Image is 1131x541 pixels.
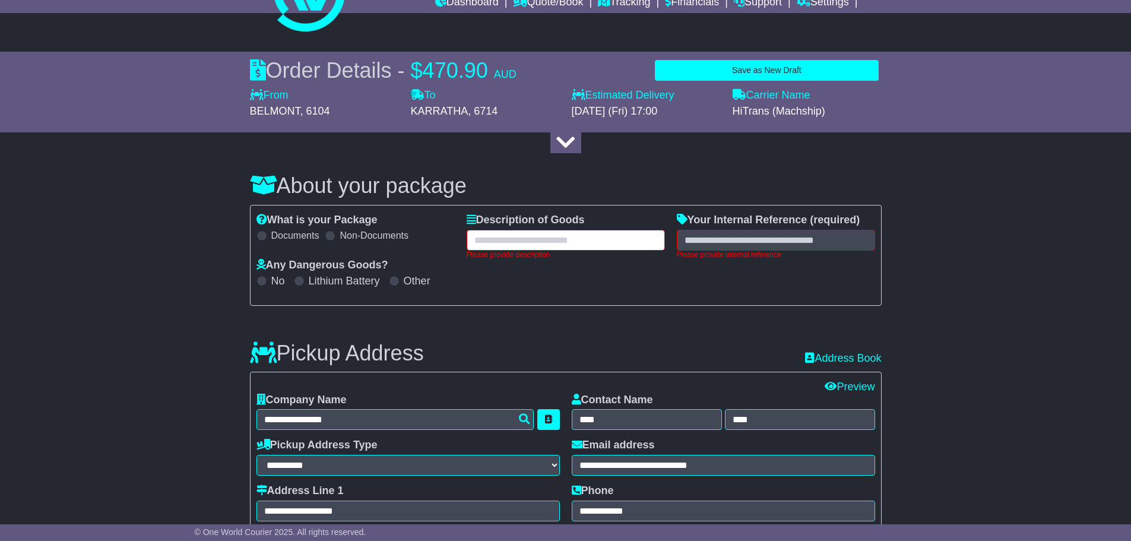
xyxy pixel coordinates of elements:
label: Estimated Delivery [572,89,721,102]
label: Non-Documents [340,230,408,241]
span: © One World Courier 2025. All rights reserved. [195,527,366,537]
label: From [250,89,289,102]
span: $ [411,58,423,83]
div: Please provide description [467,251,665,259]
button: Save as New Draft [655,60,878,81]
span: AUD [494,68,517,80]
label: Other [404,275,430,288]
label: Company Name [256,394,347,407]
span: BELMONT [250,105,300,117]
label: What is your Package [256,214,378,227]
span: , 6104 [300,105,330,117]
div: Please provide internal reference [677,251,875,259]
label: Description of Goods [467,214,585,227]
div: [DATE] (Fri) 17:00 [572,105,721,118]
a: Preview [825,381,875,393]
label: To [411,89,436,102]
label: Documents [271,230,319,241]
label: Any Dangerous Goods? [256,259,388,272]
div: HiTrans (Machship) [733,105,882,118]
label: No [271,275,285,288]
label: Lithium Battery [309,275,380,288]
label: Carrier Name [733,89,810,102]
label: Contact Name [572,394,653,407]
label: Pickup Address Type [256,439,378,452]
div: Order Details - [250,58,517,83]
h3: Pickup Address [250,341,424,365]
h3: About your package [250,174,882,198]
span: KARRATHA [411,105,468,117]
label: Email address [572,439,655,452]
a: Address Book [805,352,881,365]
label: Address Line 1 [256,485,344,498]
span: 470.90 [423,58,488,83]
label: Your Internal Reference (required) [677,214,860,227]
span: , 6714 [468,105,498,117]
label: Phone [572,485,614,498]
